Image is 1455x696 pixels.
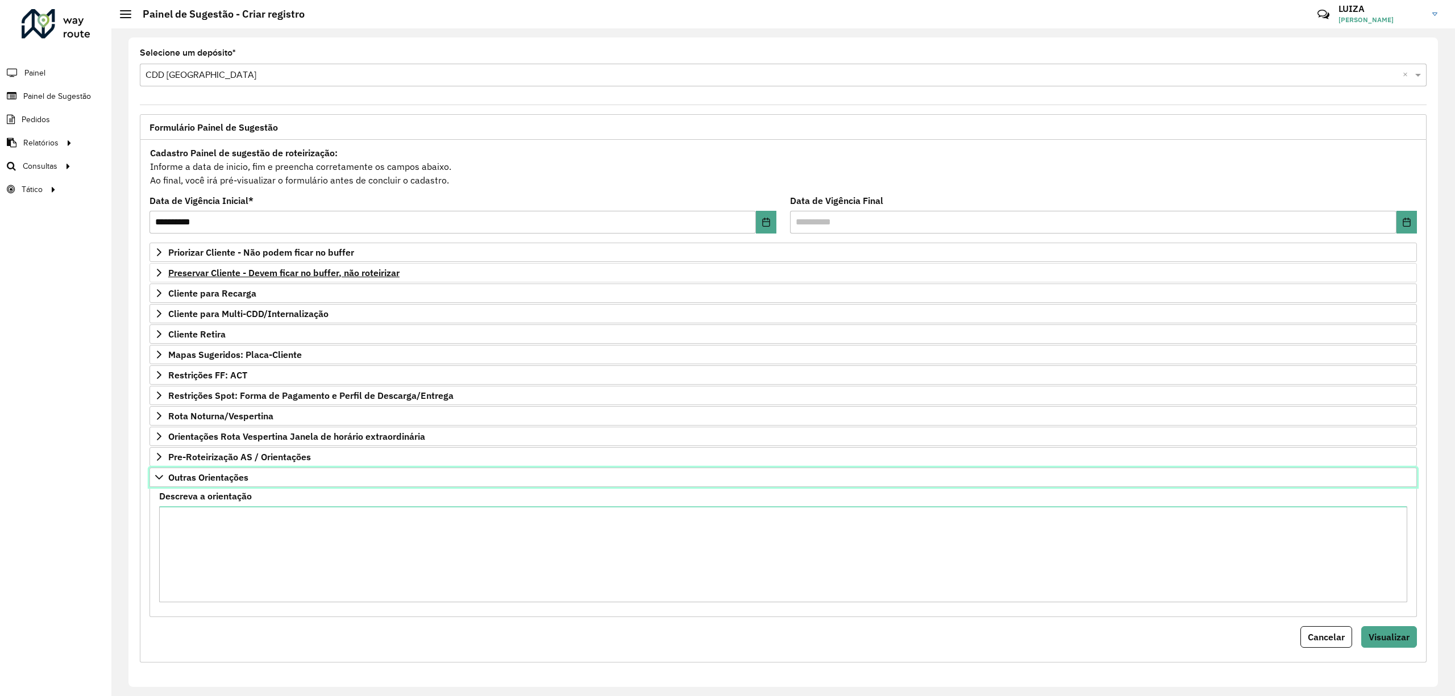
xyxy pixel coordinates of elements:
h3: LUIZA [1338,3,1424,14]
label: Descreva a orientação [159,489,252,503]
button: Cancelar [1300,626,1352,648]
label: Data de Vigência Inicial [149,194,253,207]
span: Cliente para Recarga [168,289,256,298]
span: Priorizar Cliente - Não podem ficar no buffer [168,248,354,257]
a: Cliente Retira [149,324,1417,344]
strong: Cadastro Painel de sugestão de roteirização: [150,147,338,159]
span: Mapas Sugeridos: Placa-Cliente [168,350,302,359]
a: Cliente para Recarga [149,284,1417,303]
span: Rota Noturna/Vespertina [168,411,273,420]
a: Contato Rápido [1311,2,1336,27]
button: Choose Date [1396,211,1417,234]
a: Rota Noturna/Vespertina [149,406,1417,426]
span: [PERSON_NAME] [1338,15,1424,25]
span: Tático [22,184,43,195]
a: Preservar Cliente - Devem ficar no buffer, não roteirizar [149,263,1417,282]
span: Pedidos [22,114,50,126]
span: Cancelar [1308,631,1345,643]
span: Consultas [23,160,57,172]
a: Outras Orientações [149,468,1417,487]
span: Cliente Retira [168,330,226,339]
span: Formulário Painel de Sugestão [149,123,278,132]
button: Visualizar [1361,626,1417,648]
label: Data de Vigência Final [790,194,883,207]
span: Painel [24,67,45,79]
a: Pre-Roteirização AS / Orientações [149,447,1417,466]
span: Pre-Roteirização AS / Orientações [168,452,311,461]
span: Outras Orientações [168,473,248,482]
span: Painel de Sugestão [23,90,91,102]
button: Choose Date [756,211,776,234]
span: Restrições Spot: Forma de Pagamento e Perfil de Descarga/Entrega [168,391,454,400]
div: Informe a data de inicio, fim e preencha corretamente os campos abaixo. Ao final, você irá pré-vi... [149,145,1417,187]
div: Outras Orientações [149,487,1417,617]
a: Priorizar Cliente - Não podem ficar no buffer [149,243,1417,262]
a: Orientações Rota Vespertina Janela de horário extraordinária [149,427,1417,446]
span: Cliente para Multi-CDD/Internalização [168,309,329,318]
a: Cliente para Multi-CDD/Internalização [149,304,1417,323]
a: Restrições FF: ACT [149,365,1417,385]
h2: Painel de Sugestão - Criar registro [131,8,305,20]
a: Mapas Sugeridos: Placa-Cliente [149,345,1417,364]
span: Restrições FF: ACT [168,370,247,380]
span: Preservar Cliente - Devem ficar no buffer, não roteirizar [168,268,400,277]
span: Orientações Rota Vespertina Janela de horário extraordinária [168,432,425,441]
label: Selecione um depósito [140,46,236,60]
span: Visualizar [1369,631,1410,643]
span: Relatórios [23,137,59,149]
span: Clear all [1403,68,1412,82]
a: Restrições Spot: Forma de Pagamento e Perfil de Descarga/Entrega [149,386,1417,405]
